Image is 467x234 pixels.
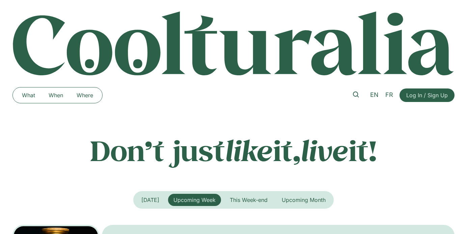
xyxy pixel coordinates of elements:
em: like [225,131,273,169]
a: Where [70,90,100,101]
span: EN [370,91,379,98]
a: FR [382,90,396,100]
span: Upcoming Week [173,197,216,203]
a: What [15,90,42,101]
a: When [42,90,70,101]
a: Log In / Sign Up [400,88,455,102]
span: FR [385,91,393,98]
span: This Week-end [230,197,268,203]
span: Upcoming Month [282,197,326,203]
span: Log In / Sign Up [406,91,448,99]
nav: Menu [15,90,100,101]
p: Don’t just it, it! [12,133,455,167]
a: EN [367,90,382,100]
span: [DATE] [141,197,159,203]
em: live [301,131,349,169]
